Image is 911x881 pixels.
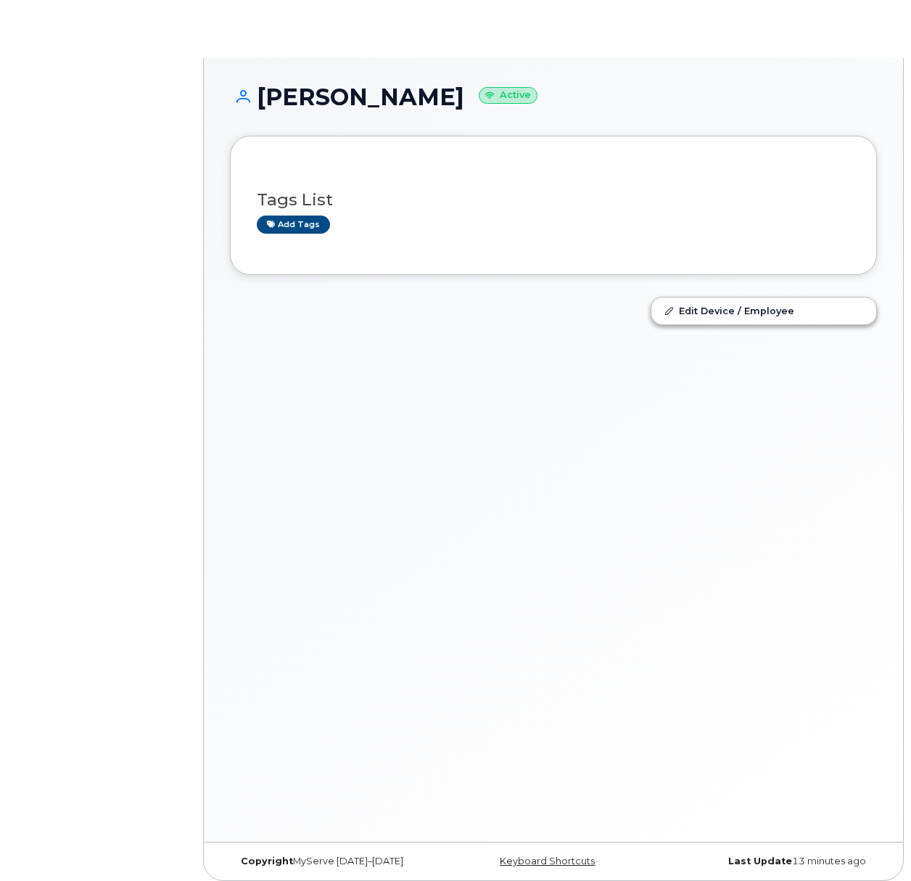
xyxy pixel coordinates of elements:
[728,856,792,866] strong: Last Update
[500,856,595,866] a: Keyboard Shortcuts
[230,84,877,110] h1: [PERSON_NAME]
[651,298,876,324] a: Edit Device / Employee
[241,856,293,866] strong: Copyright
[661,856,877,867] div: 13 minutes ago
[257,216,330,234] a: Add tags
[230,856,445,867] div: MyServe [DATE]–[DATE]
[479,87,537,104] small: Active
[257,191,850,209] h3: Tags List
